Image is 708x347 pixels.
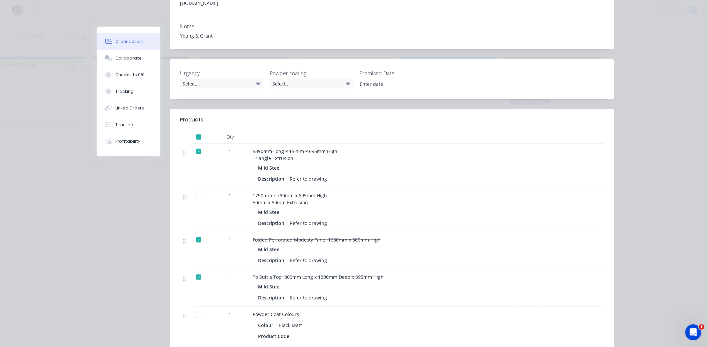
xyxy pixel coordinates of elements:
div: Order details [115,39,144,45]
label: Urgency [180,69,263,77]
span: 1 [229,148,231,155]
button: Linked Orders [97,100,160,116]
span: To Suit a Top1800mm Long x 1200mm Deep x 695mm High [253,274,384,280]
span: 1 [229,311,231,318]
div: Description [258,293,287,302]
div: Mild Steel [258,245,283,254]
button: Tracking [97,83,160,100]
div: Notes [180,23,604,30]
button: Collaborate [97,50,160,67]
div: Mild Steel [258,207,283,217]
div: Refer to drawing [287,293,330,302]
label: Powder coating [270,69,353,77]
label: Promised Date [359,69,443,77]
div: Linked Orders [115,105,144,111]
span: 5390mm Long x 1525m x 695mm High Triangle Extrusion [253,148,337,161]
div: Collaborate [115,55,142,61]
div: Qty [210,130,250,144]
div: Mild Steel [258,163,283,173]
div: Timeline [115,122,133,128]
button: Profitability [97,133,160,150]
div: Product Code: - [258,331,296,341]
div: Refer to drawing [287,174,330,184]
div: Refer to drawing [287,256,330,265]
div: Description [258,256,287,265]
span: Powder Coat Colours [253,311,299,317]
span: 1 [229,192,231,199]
div: Colour [258,320,276,330]
div: Young & Grant [180,32,604,39]
span: 1790mm x 790mm x 695mm High 50mm x 50mm Extrusion [253,192,327,206]
div: Products [180,116,203,124]
div: Black Matt [276,320,305,330]
span: 1 [229,273,231,280]
div: Description [258,218,287,228]
div: Checklists 0/0 [115,72,145,78]
button: Checklists 0/0 [97,67,160,83]
input: Enter date [355,79,438,89]
button: Order details [97,33,160,50]
iframe: Intercom live chat [685,324,701,340]
div: Select... [270,79,353,88]
button: Timeline [97,116,160,133]
div: Description [258,174,287,184]
span: 1 [229,236,231,243]
div: Mild Steel [258,282,283,291]
span: Folded Perforated Modesty Panel 1680mm x 300mm High [253,237,381,243]
span: 1 [699,324,704,330]
div: Profitability [115,138,140,144]
div: Tracking [115,88,134,94]
div: Select... [180,79,263,88]
div: Refer to drawing [287,218,330,228]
